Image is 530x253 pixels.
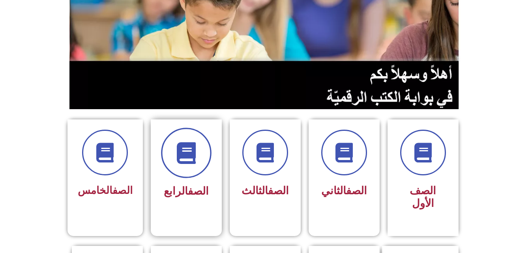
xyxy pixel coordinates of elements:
span: الثاني [321,184,367,197]
span: الرابع [164,185,209,197]
a: الصف [268,184,289,197]
a: الصف [346,184,367,197]
a: الصف [188,185,209,197]
span: الثالث [242,184,289,197]
span: الخامس [78,184,133,196]
a: الصف [112,184,133,196]
span: الصف الأول [410,184,436,210]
